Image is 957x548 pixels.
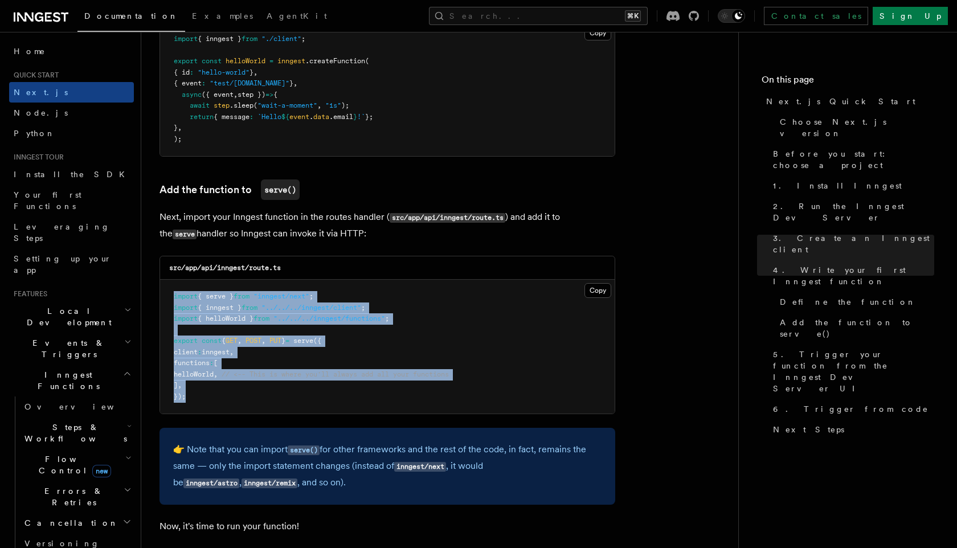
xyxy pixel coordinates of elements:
span: Overview [24,402,142,411]
a: AgentKit [260,3,334,31]
a: Next.js Quick Start [762,91,934,112]
code: src/app/api/inngest/route.ts [390,213,505,223]
a: Next.js [9,82,134,103]
span: 4. Write your first Inngest function [773,264,934,287]
a: 5. Trigger your function from the Inngest Dev Server UI [768,344,934,399]
a: Leveraging Steps [9,216,134,248]
span: Add the function to serve() [780,317,934,340]
span: "hello-world" [198,68,250,76]
span: , [238,337,242,345]
a: Examples [185,3,260,31]
button: Inngest Functions [9,365,134,396]
code: serve() [288,445,320,455]
span: inngest [277,57,305,65]
span: const [202,57,222,65]
span: 5. Trigger your function from the Inngest Dev Server UI [773,349,934,394]
span: ( [365,57,369,65]
span: export [174,337,198,345]
span: "inngest/next" [253,292,309,300]
span: , [230,348,234,356]
h4: On this page [762,73,934,91]
span: { inngest } [198,304,242,312]
p: Now, it's time to run your function! [159,518,615,534]
span: import [174,35,198,43]
span: Steps & Workflows [20,422,127,444]
span: step [214,101,230,109]
button: Errors & Retries [20,481,134,513]
span: 6. Trigger from code [773,403,929,415]
button: Toggle dark mode [718,9,745,23]
span: } [353,113,357,121]
span: Your first Functions [14,190,81,211]
span: }); [174,392,186,400]
span: { [222,337,226,345]
a: 4. Write your first Inngest function [768,260,934,292]
span: return [190,113,214,121]
span: , [214,370,218,378]
span: "wait-a-moment" [257,101,317,109]
span: from [242,304,257,312]
code: inngest/astro [183,479,239,488]
span: : [198,348,202,356]
span: ({ event [202,91,234,99]
a: Node.js [9,103,134,123]
span: const [202,337,222,345]
span: , [234,91,238,99]
span: , [178,381,182,389]
span: "1s" [325,101,341,109]
span: : [190,68,194,76]
span: Examples [192,11,253,21]
span: = [269,57,273,65]
a: Setting up your app [9,248,134,280]
span: step }) [238,91,265,99]
span: , [178,124,182,132]
a: 1. Install Inngest [768,175,934,196]
span: Install the SDK [14,170,132,179]
span: } [281,337,285,345]
span: , [293,79,297,87]
span: ; [385,314,389,322]
span: event [289,113,309,121]
span: ${ [281,113,289,121]
span: helloWorld [174,370,214,378]
span: Choose Next.js version [780,116,934,139]
span: .sleep [230,101,253,109]
span: Quick start [9,71,59,80]
span: , [261,337,265,345]
span: client [174,348,198,356]
a: Add the function to serve() [775,312,934,344]
span: import [174,314,198,322]
span: ({ [313,337,321,345]
span: .email [329,113,353,121]
span: import [174,304,198,312]
span: Local Development [9,305,124,328]
span: 3. Create an Inngest client [773,232,934,255]
span: Inngest tour [9,153,64,162]
span: ); [174,135,182,143]
span: Next.js Quick Start [766,96,915,107]
span: ); [341,101,349,109]
span: Events & Triggers [9,337,124,360]
span: Flow Control [20,453,125,476]
code: src/app/api/inngest/route.ts [169,264,281,272]
code: serve() [261,179,300,200]
span: Cancellation [20,517,118,529]
code: inngest/next [394,462,446,472]
span: Before you start: choose a project [773,148,934,171]
span: = [285,337,289,345]
button: Search...⌘K [429,7,648,25]
span: from [242,35,257,43]
span: Errors & Retries [20,485,124,508]
span: Leveraging Steps [14,222,110,243]
span: import [174,292,198,300]
span: [ [214,359,218,367]
span: .createFunction [305,57,365,65]
p: 👉 Note that you can import for other frameworks and the rest of the code, in fact, remains the sa... [173,441,602,491]
span: Define the function [780,296,916,308]
span: "./client" [261,35,301,43]
span: await [190,101,210,109]
span: serve [293,337,313,345]
a: Define the function [775,292,934,312]
span: 1. Install Inngest [773,180,902,191]
button: Copy [584,26,611,40]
